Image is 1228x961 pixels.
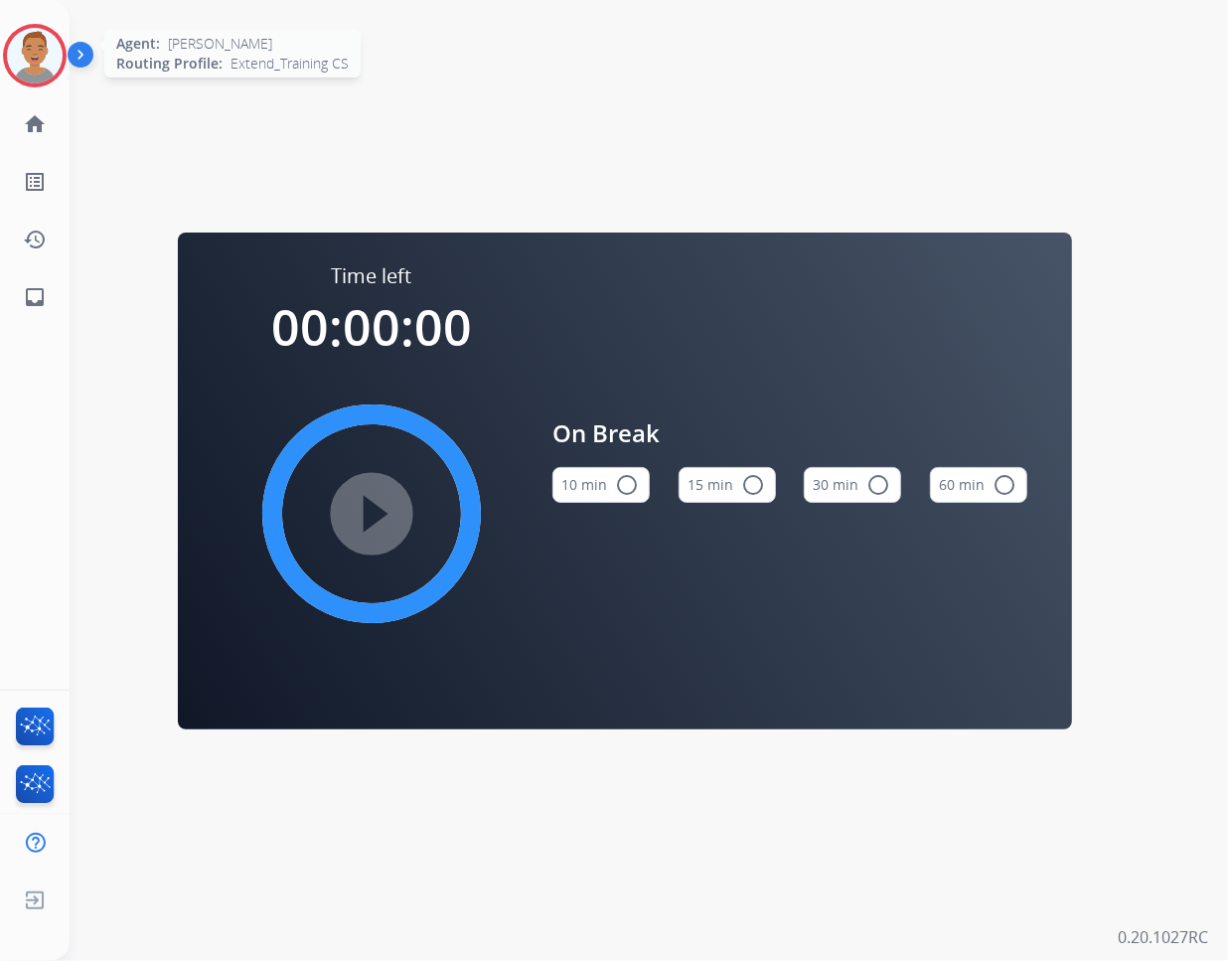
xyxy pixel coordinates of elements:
[230,54,349,74] span: Extend_Training CS
[271,293,472,361] span: 00:00:00
[804,467,901,503] button: 30 min
[615,473,639,497] mat-icon: radio_button_unchecked
[552,467,650,503] button: 10 min
[23,112,47,136] mat-icon: home
[552,415,1027,451] span: On Break
[23,285,47,309] mat-icon: inbox
[930,467,1027,503] button: 60 min
[116,54,223,74] span: Routing Profile:
[993,473,1016,497] mat-icon: radio_button_unchecked
[7,28,63,83] img: avatar
[866,473,890,497] mat-icon: radio_button_unchecked
[23,170,47,194] mat-icon: list_alt
[1118,925,1208,949] p: 0.20.1027RC
[168,34,272,54] span: [PERSON_NAME]
[679,467,776,503] button: 15 min
[23,228,47,251] mat-icon: history
[741,473,765,497] mat-icon: radio_button_unchecked
[116,34,160,54] span: Agent:
[332,262,412,290] span: Time left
